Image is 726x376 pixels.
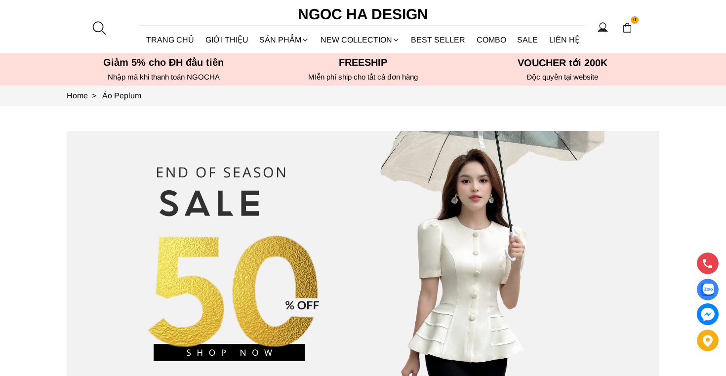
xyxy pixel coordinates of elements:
[631,16,639,24] span: 0
[102,91,141,100] a: Link to Áo Peplum
[108,73,220,81] font: Nhập mã khi thanh toán NGOCHA
[103,57,224,68] font: Giảm 5% cho ĐH đầu tiên
[266,73,460,82] h6: MIễn phí ship cho tất cả đơn hàng
[471,27,512,53] a: Combo
[315,27,406,53] a: NEW COLLECTION
[88,91,100,100] span: >
[141,27,200,53] a: TRANG CHỦ
[701,284,714,296] img: Display image
[67,91,102,100] a: Link to Home
[339,57,387,68] font: Freeship
[697,303,719,325] a: messenger
[466,73,659,82] h6: Độc quyền tại website
[405,27,471,53] a: BEST SELLER
[544,27,586,53] a: LIÊN HỆ
[200,27,254,53] a: GIỚI THIỆU
[289,2,437,26] a: Ngoc Ha Design
[697,279,719,300] a: Display image
[622,22,633,33] img: img-CART-ICON-ksit0nf1
[466,57,659,69] h5: VOUCHER tới 200K
[254,27,315,53] div: SẢN PHẨM
[512,27,544,53] a: SALE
